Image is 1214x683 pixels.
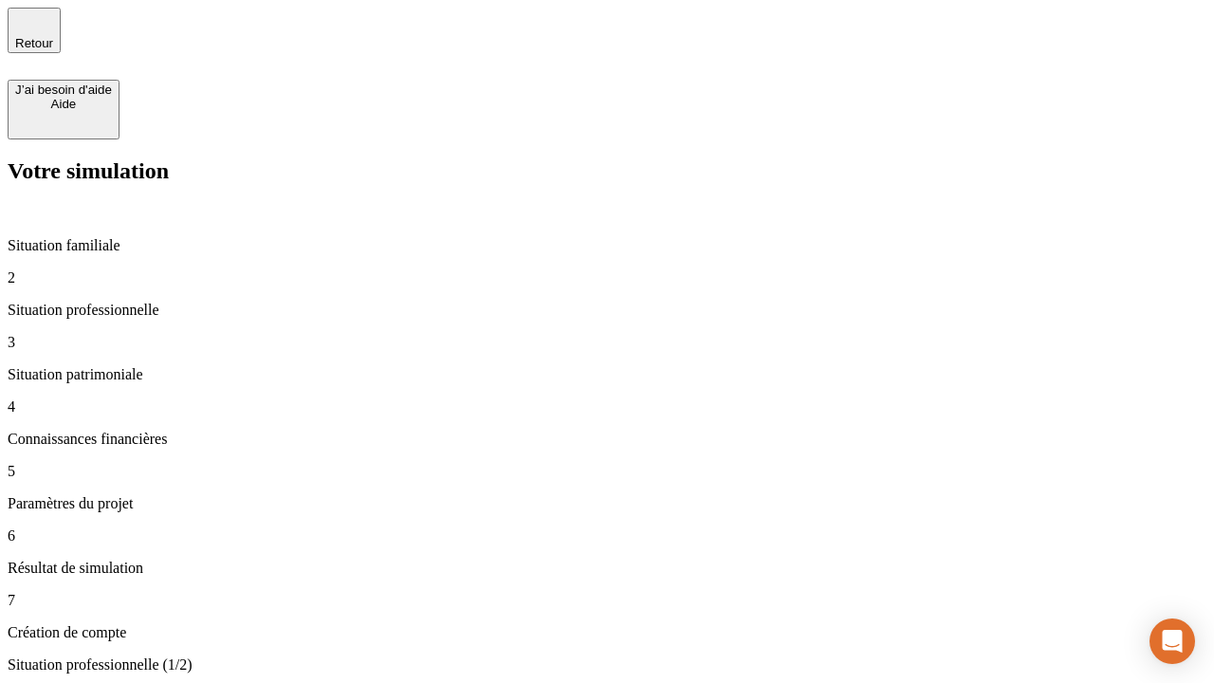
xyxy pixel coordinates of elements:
p: Paramètres du projet [8,495,1206,512]
span: Retour [15,36,53,50]
p: Création de compte [8,624,1206,641]
p: 7 [8,592,1206,609]
p: 5 [8,463,1206,480]
h2: Votre simulation [8,158,1206,184]
p: Situation professionnelle [8,302,1206,319]
p: 2 [8,269,1206,286]
p: Situation familiale [8,237,1206,254]
p: Situation professionnelle (1/2) [8,656,1206,674]
div: Open Intercom Messenger [1150,618,1195,664]
p: 3 [8,334,1206,351]
button: Retour [8,8,61,53]
p: 4 [8,398,1206,415]
div: Aide [15,97,112,111]
div: J’ai besoin d'aide [15,83,112,97]
p: 6 [8,527,1206,545]
p: Situation patrimoniale [8,366,1206,383]
p: Connaissances financières [8,431,1206,448]
p: Résultat de simulation [8,560,1206,577]
button: J’ai besoin d'aideAide [8,80,120,139]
